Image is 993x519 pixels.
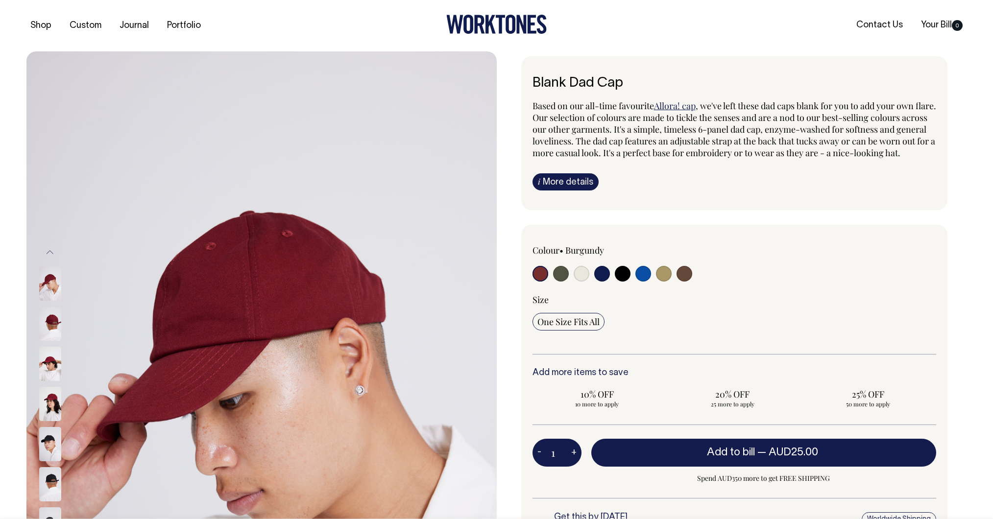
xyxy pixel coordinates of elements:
[26,18,55,34] a: Shop
[116,18,153,34] a: Journal
[39,387,61,421] img: burgundy
[566,443,581,463] button: +
[668,385,798,411] input: 20% OFF 25 more to apply
[533,244,694,256] div: Colour
[533,100,936,159] span: , we've left these dad caps blank for you to add your own flare. Our selection of colours are mad...
[533,443,546,463] button: -
[39,307,61,341] img: burgundy
[673,388,793,400] span: 20% OFF
[803,385,933,411] input: 25% OFF 50 more to apply
[673,400,793,408] span: 25 more to apply
[808,400,928,408] span: 50 more to apply
[533,294,936,306] div: Size
[39,347,61,381] img: burgundy
[533,368,936,378] h6: Add more items to save
[707,448,755,457] span: Add to bill
[537,316,600,328] span: One Size Fits All
[565,244,604,256] label: Burgundy
[757,448,821,457] span: —
[591,439,936,466] button: Add to bill —AUD25.00
[591,472,936,484] span: Spend AUD350 more to get FREE SHIPPING
[533,385,662,411] input: 10% OFF 10 more to apply
[163,18,205,34] a: Portfolio
[39,427,61,461] img: black
[533,173,599,190] a: iMore details
[917,17,967,33] a: Your Bill0
[537,388,657,400] span: 10% OFF
[852,17,907,33] a: Contact Us
[538,176,540,187] span: i
[537,400,657,408] span: 10 more to apply
[533,100,654,112] span: Based on our all-time favourite
[808,388,928,400] span: 25% OFF
[66,18,105,34] a: Custom
[39,266,61,301] img: burgundy
[43,241,57,263] button: Previous
[533,76,936,91] h6: Blank Dad Cap
[769,448,818,457] span: AUD25.00
[559,244,563,256] span: •
[952,20,963,31] span: 0
[39,467,61,501] img: black
[654,100,696,112] a: Allora! cap
[533,313,605,330] input: One Size Fits All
